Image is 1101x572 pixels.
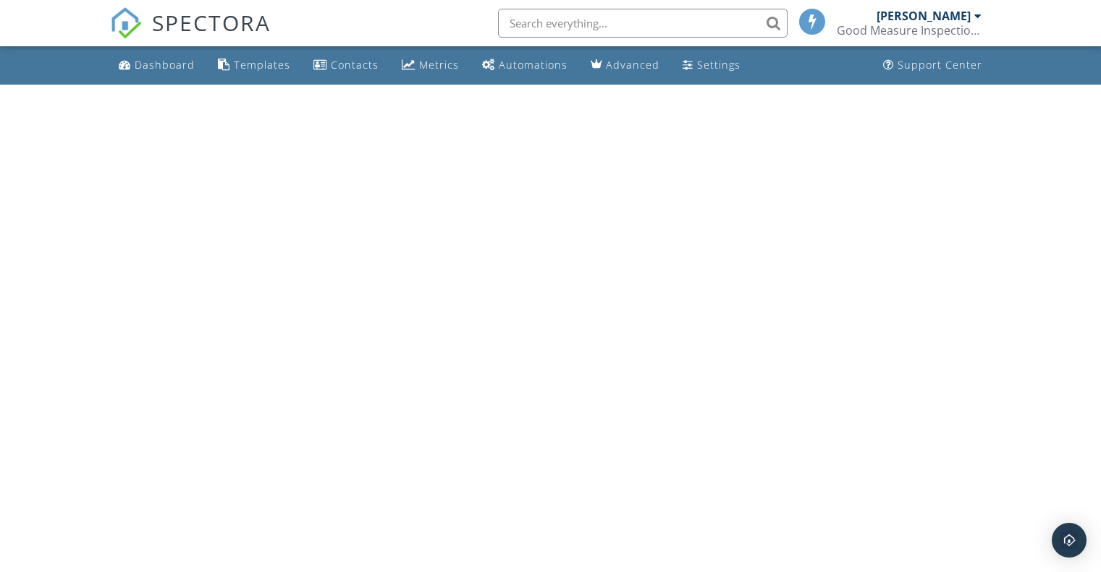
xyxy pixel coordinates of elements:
div: Templates [234,58,290,72]
input: Search everything... [498,9,788,38]
a: Settings [677,52,746,79]
div: Support Center [898,58,982,72]
a: Contacts [308,52,384,79]
a: Support Center [877,52,988,79]
a: Dashboard [113,52,201,79]
a: Automations (Basic) [476,52,573,79]
div: Contacts [331,58,379,72]
a: Templates [212,52,296,79]
a: Metrics [396,52,465,79]
div: [PERSON_NAME] [877,9,971,23]
div: Dashboard [135,58,195,72]
img: The Best Home Inspection Software - Spectora [110,7,142,39]
div: Open Intercom Messenger [1052,523,1087,558]
a: SPECTORA [110,20,271,50]
a: Advanced [585,52,665,79]
div: Automations [499,58,568,72]
div: Advanced [606,58,659,72]
div: Good Measure Inspections, LLC [837,23,982,38]
span: SPECTORA [152,7,271,38]
div: Metrics [419,58,459,72]
div: Settings [697,58,741,72]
